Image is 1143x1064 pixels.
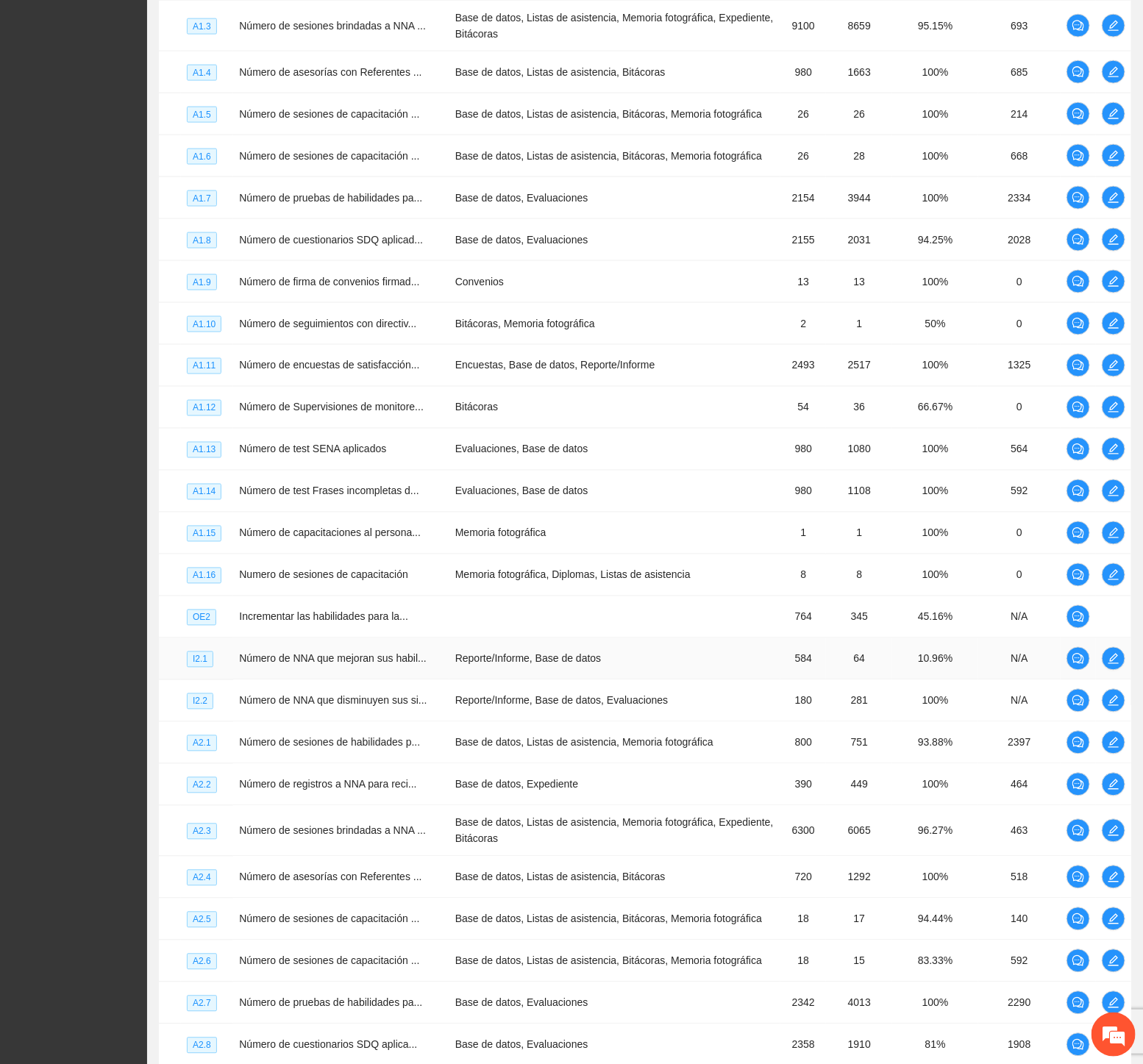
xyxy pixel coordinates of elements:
[239,20,426,32] span: Número de sesiones brindadas a NNA ...
[1103,527,1125,539] span: edit
[892,899,978,940] td: 94.44%
[1067,228,1090,251] button: comment
[826,982,892,1024] td: 4013
[1103,779,1125,790] span: edit
[187,18,217,35] span: A1.3
[1067,949,1090,973] button: comment
[826,1,892,51] td: 8659
[1067,186,1090,210] button: comment
[1067,773,1090,796] button: comment
[978,219,1061,261] td: 2028
[239,695,427,707] span: Número de NNA que disminuyen sus si...
[1102,563,1125,587] button: edit
[239,192,422,204] span: Número de pruebas de habilidades pa...
[826,387,892,429] td: 36
[239,955,419,967] span: Número de sesiones de capacitación ...
[449,857,780,899] td: Base de datos, Listas de asistencia, Bitácoras
[1067,731,1090,754] button: comment
[187,996,217,1012] span: A2.7
[1067,647,1090,671] button: comment
[187,912,217,928] span: A2.5
[780,93,826,135] td: 26
[1102,270,1125,293] button: edit
[1103,485,1125,497] span: edit
[978,806,1061,857] td: 463
[892,596,978,638] td: 45.16%
[449,982,780,1024] td: Base de datos, Evaluaciones
[449,806,780,857] td: Base de datos, Listas de asistencia, Memoria fotográfica, Expediente, Bitácoras
[826,554,892,596] td: 8
[239,485,419,497] span: Número de test Frases incompletas d...
[1103,192,1125,204] span: edit
[449,345,780,387] td: Encuestas, Base de datos, Reporte/Informe
[239,318,416,329] span: Número de seguimientos con directiv...
[187,568,221,584] span: A1.16
[239,66,421,78] span: Número de asesorías con Referentes ...
[187,777,217,793] span: A2.2
[1103,825,1125,837] span: edit
[76,75,247,94] div: Chatee con nosotros ahora
[1103,276,1125,288] span: edit
[780,982,826,1024] td: 2342
[449,940,780,982] td: Base de datos, Listas de asistencia, Bitácoras, Memoria fotográfica
[780,387,826,429] td: 54
[780,806,826,857] td: 6300
[1102,773,1125,796] button: edit
[1102,396,1125,419] button: edit
[449,513,780,554] td: Memoria fotográfica
[1102,689,1125,713] button: edit
[826,135,892,177] td: 28
[1103,401,1125,413] span: edit
[239,108,419,120] span: Número de sesiones de capacitación ...
[187,316,221,332] span: A1.10
[1103,569,1125,581] span: edit
[978,764,1061,806] td: 464
[1102,438,1125,461] button: edit
[187,651,213,668] span: I2.1
[1102,14,1125,38] button: edit
[1067,144,1090,168] button: comment
[1102,949,1125,973] button: edit
[978,638,1061,680] td: N/A
[826,345,892,387] td: 2517
[978,387,1061,429] td: 0
[1103,443,1125,455] span: edit
[780,899,826,940] td: 18
[892,429,978,471] td: 100%
[892,51,978,93] td: 100%
[1067,270,1090,293] button: comment
[1067,907,1090,931] button: comment
[449,387,780,429] td: Bitácoras
[239,360,419,371] span: Número de encuestas de satisfacción...
[892,303,978,345] td: 50%
[187,526,221,542] span: A1.15
[780,513,826,554] td: 1
[978,680,1061,722] td: N/A
[187,954,217,970] span: A2.6
[892,680,978,722] td: 100%
[978,596,1061,638] td: N/A
[1102,102,1125,126] button: edit
[1102,144,1125,168] button: edit
[780,429,826,471] td: 980
[239,779,416,790] span: Número de registros a NNA para reci...
[1103,955,1125,967] span: edit
[892,722,978,764] td: 93.88%
[892,177,978,219] td: 100%
[1067,689,1090,713] button: comment
[892,554,978,596] td: 100%
[187,484,221,500] span: A1.14
[978,303,1061,345] td: 0
[1067,312,1090,335] button: comment
[1067,479,1090,503] button: comment
[892,638,978,680] td: 10.96%
[187,149,217,165] span: A1.6
[780,638,826,680] td: 584
[449,471,780,513] td: Evaluaciones, Base de datos
[187,610,216,626] span: OE2
[978,93,1061,135] td: 214
[1067,438,1090,461] button: comment
[826,219,892,261] td: 2031
[241,7,277,43] div: Minimizar ventana de chat en vivo
[892,982,978,1024] td: 100%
